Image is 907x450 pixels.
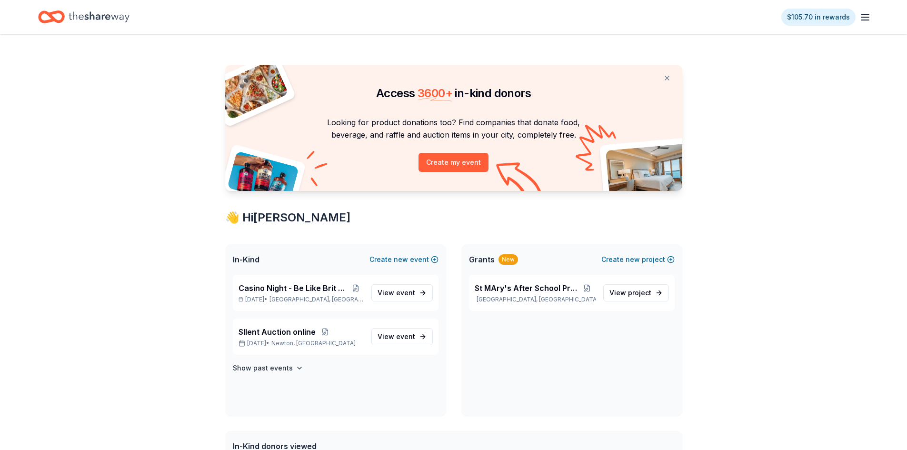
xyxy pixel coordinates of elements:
[378,331,415,342] span: View
[498,254,518,265] div: New
[38,6,130,28] a: Home
[371,328,433,345] a: View event
[781,9,856,26] a: $105.70 in rewards
[475,282,579,294] span: St MAry's After School Program
[394,254,408,265] span: new
[214,59,289,120] img: Pizza
[603,284,669,301] a: View project
[239,326,316,338] span: SIlent Auction online
[239,296,364,303] p: [DATE] •
[475,296,596,303] p: [GEOGRAPHIC_DATA], [GEOGRAPHIC_DATA]
[376,86,531,100] span: Access in-kind donors
[233,254,259,265] span: In-Kind
[626,254,640,265] span: new
[371,284,433,301] a: View event
[239,282,348,294] span: Casino Night - Be Like Brit 15 Years
[233,362,293,374] h4: Show past events
[396,289,415,297] span: event
[396,332,415,340] span: event
[609,287,651,299] span: View
[239,340,364,347] p: [DATE] •
[496,162,544,198] img: Curvy arrow
[418,86,452,100] span: 3600 +
[369,254,439,265] button: Createnewevent
[237,116,671,141] p: Looking for product donations too? Find companies that donate food, beverage, and raffle and auct...
[419,153,488,172] button: Create my event
[225,210,682,225] div: 👋 Hi [PERSON_NAME]
[378,287,415,299] span: View
[271,340,356,347] span: Newton, [GEOGRAPHIC_DATA]
[469,254,495,265] span: Grants
[269,296,363,303] span: [GEOGRAPHIC_DATA], [GEOGRAPHIC_DATA]
[628,289,651,297] span: project
[233,362,303,374] button: Show past events
[601,254,675,265] button: Createnewproject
